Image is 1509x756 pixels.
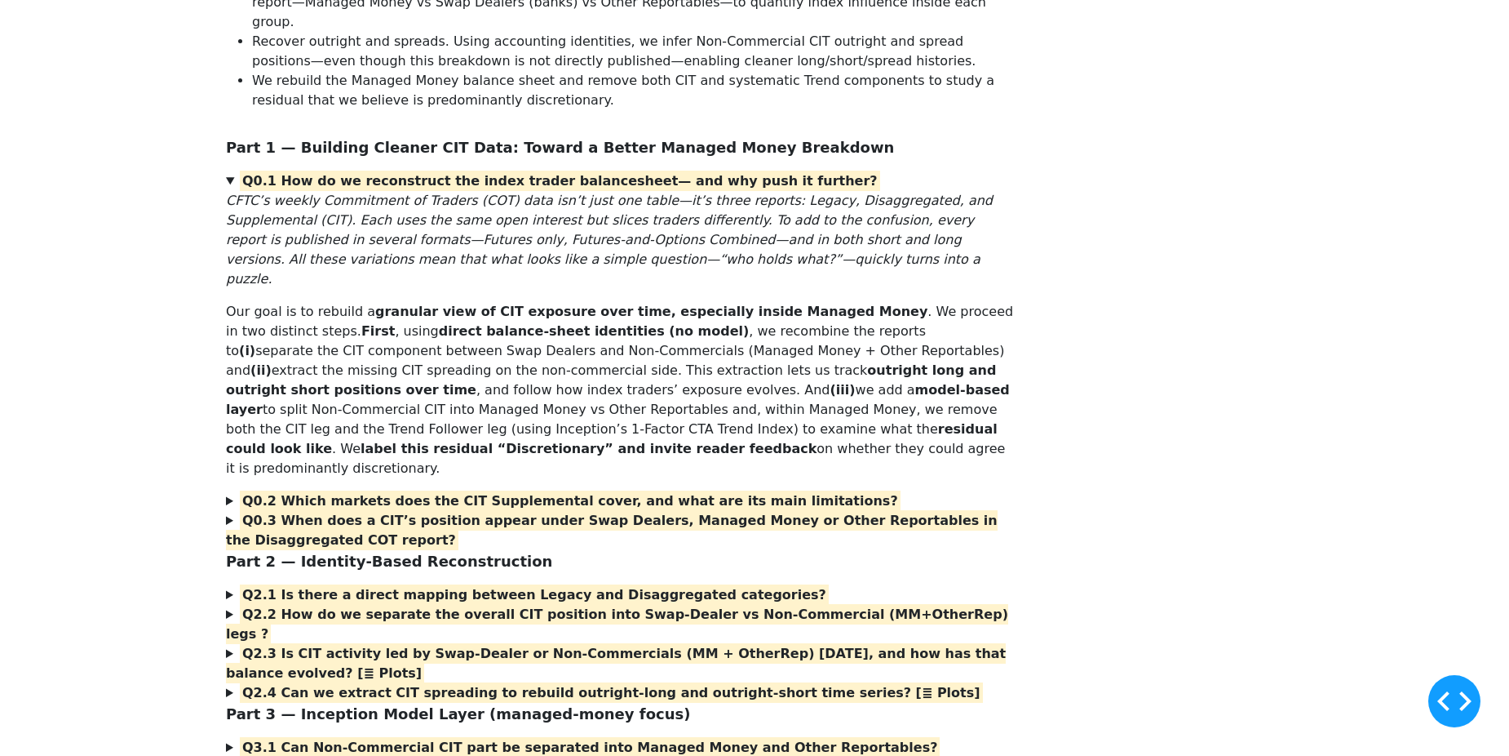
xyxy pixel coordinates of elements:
[226,644,1014,683] summary: Q2.3 Is CIT activity led by Swap-Dealer or Non-Commercials (MM + OtherRep) [DATE], and how has th...
[361,323,395,339] strong: First
[226,382,1010,417] strong: model-based layer
[226,705,690,723] span: Part 3 — Inception Model Layer (managed-money focus)
[242,740,938,755] strong: Q3.1 Can Non-Commercial CIT part be separated into Managed Money and Other Reportables?
[830,382,856,398] strong: (iii)
[226,513,998,548] strong: Q0.3 When does a CIT’s position appear under Swap Dealers, Managed Money or Other Reportables in ...
[226,139,894,156] span: Part 1 — Building Cleaner CIT Data: Toward a Better Managed Money Breakdown
[226,605,1014,644] summary: Q2.2 How do we separate the overall CIT position into Swap-Dealer vs Non-Commercial (MM+OtherRep)...
[242,493,898,509] strong: Q0.2 Which markets does the CIT Supplemental cover, and what are its main limitations?
[252,71,1014,110] li: We rebuild the Managed Money balance sheet and remove both CIT and systematic Trend components to...
[375,304,927,319] strong: granular view of CIT exposure over time, especially inside Managed Money
[242,587,826,603] strong: Q2.1 Is there a direct mapping between Legacy and Disaggregated categories?
[226,491,1014,511] summary: Q0.2 Which markets does the CIT Supplemental cover, and what are its main limitations?
[226,171,1014,191] summary: Q0.1 How do we reconstruct the index trader balancesheet— and why push it further?
[226,511,1014,550] summary: Q0.3 When does a CIT’s position appear under Swap Dealers, Managed Money or Other Reportables in ...
[226,302,1014,478] p: Our goal is to rebuild a . We proceed in two distinct steps. , using , we recombine the reports t...
[226,193,993,287] em: CFTC’s weekly Commitment of Traders (COT) data isn’t just one table—it’s three reports: Legacy, D...
[361,441,816,456] strong: label this residual “Discretionary” and invite reader feedback
[226,553,552,570] span: Part 2 — Identity-Based Reconstruction
[242,685,980,700] strong: Q2.4 Can we extract CIT spreading to rebuild outright-long and outright-short time series? [≣ Plots]
[252,32,1014,71] li: Recover outright and spreads. Using accounting identities, we infer Non‑Commercial CIT outright a...
[226,421,998,456] strong: residual could look like
[242,173,878,189] strong: Q0.1 How do we reconstruct the index trader balancesheet— and why push it further?
[226,585,1014,605] summary: Q2.1 Is there a direct mapping between Legacy and Disaggregated categories?
[226,607,1008,642] strong: Q2.2 How do we separate the overall CIT position into Swap-Dealer vs Non-Commercial (MM+OtherRep)...
[239,343,255,358] strong: (i)
[226,683,1014,703] summary: Q2.4 Can we extract CIT spreading to rebuild outright-long and outright-short time series? [≣ Plots]
[250,362,272,378] strong: (ii)
[439,323,750,339] strong: direct balance-sheet identities (no model)
[226,362,996,398] strong: outright long and outright short positions over time
[226,646,1006,681] strong: Q2.3 Is CIT activity led by Swap-Dealer or Non-Commercials (MM + OtherRep) [DATE], and how has th...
